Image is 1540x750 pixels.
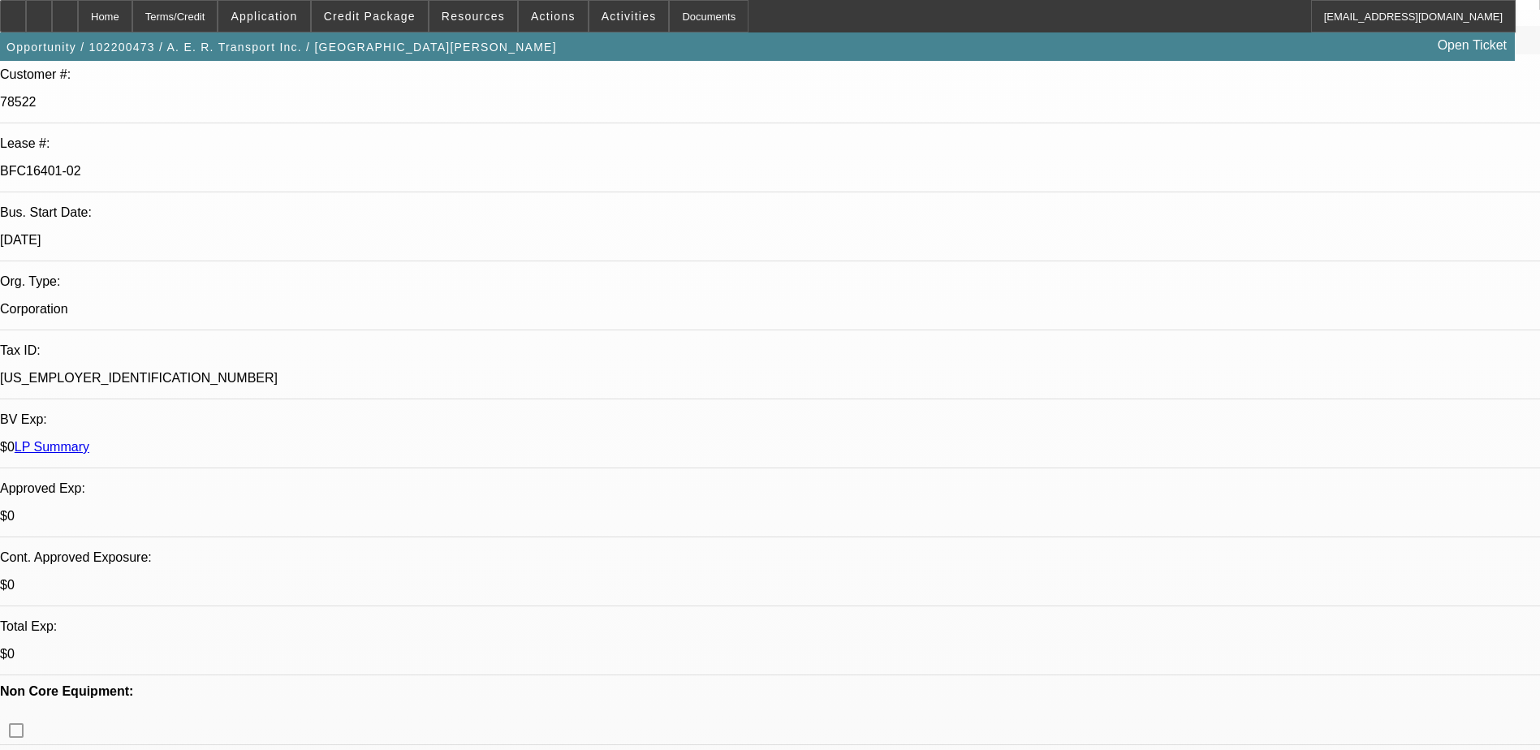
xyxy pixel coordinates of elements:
button: Application [218,1,309,32]
span: Resources [442,10,505,23]
span: Credit Package [324,10,416,23]
a: Open Ticket [1431,32,1513,59]
button: Resources [429,1,517,32]
button: Activities [589,1,669,32]
button: Credit Package [312,1,428,32]
span: Activities [602,10,657,23]
a: LP Summary [15,440,89,454]
button: Actions [519,1,588,32]
span: Application [231,10,297,23]
span: Opportunity / 102200473 / A. E. R. Transport Inc. / [GEOGRAPHIC_DATA][PERSON_NAME] [6,41,557,54]
span: Actions [531,10,576,23]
